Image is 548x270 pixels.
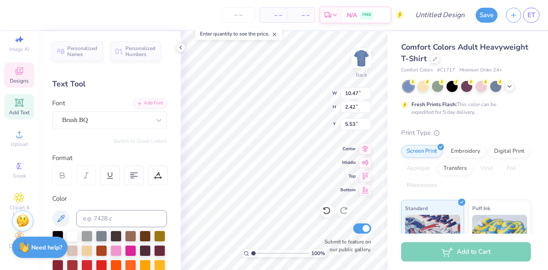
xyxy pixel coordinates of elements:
div: Add Font [133,98,167,108]
button: Switch to Greek Letters [113,138,167,145]
div: Print Type [401,128,531,138]
span: Minimum Order: 24 + [459,67,502,74]
div: Format [52,153,168,163]
img: Puff Ink [472,215,527,258]
div: Vinyl [475,162,499,175]
span: # C1717 [437,67,455,74]
span: Standard [405,204,428,213]
span: Clipart & logos [4,204,34,218]
span: Top [340,173,356,179]
span: N/A [347,11,357,20]
span: Greek [13,172,26,179]
span: Personalized Names [67,45,98,57]
span: Comfort Colors [401,67,433,74]
div: This color can be expedited for 5 day delivery. [411,101,517,116]
div: Digital Print [488,145,530,158]
div: Screen Print [401,145,443,158]
span: Center [340,146,356,152]
div: Embroidery [445,145,486,158]
span: Designs [10,77,29,84]
div: Back [356,71,367,79]
span: Image AI [9,46,30,53]
span: Comfort Colors Adult Heavyweight T-Shirt [401,42,528,64]
div: Rhinestones [401,179,443,192]
span: – – [292,11,310,20]
span: ET [527,10,535,20]
input: e.g. 7428 c [76,210,167,227]
img: Standard [405,215,460,258]
span: Middle [340,160,356,166]
span: Personalized Numbers [125,45,156,57]
span: FREE [362,12,371,18]
span: Add Text [9,109,30,116]
span: Decorate [9,243,30,249]
input: – – [222,7,255,23]
div: Text Tool [52,78,167,90]
label: Font [52,98,65,108]
span: Puff Ink [472,204,490,213]
div: Enter quantity to see the price. [195,28,282,40]
div: Foil [501,162,521,175]
span: – – [265,11,282,20]
img: Back [353,50,370,67]
span: Bottom [340,187,356,193]
input: Untitled Design [408,6,471,24]
button: Save [476,8,497,23]
label: Submit to feature on our public gallery. [320,238,371,253]
span: Upload [11,141,28,148]
div: Applique [401,162,435,175]
div: Color [52,194,167,204]
span: 100 % [311,249,325,257]
strong: Fresh Prints Flash: [411,101,457,108]
a: ET [523,8,539,23]
div: Transfers [438,162,472,175]
strong: Need help? [31,243,62,252]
